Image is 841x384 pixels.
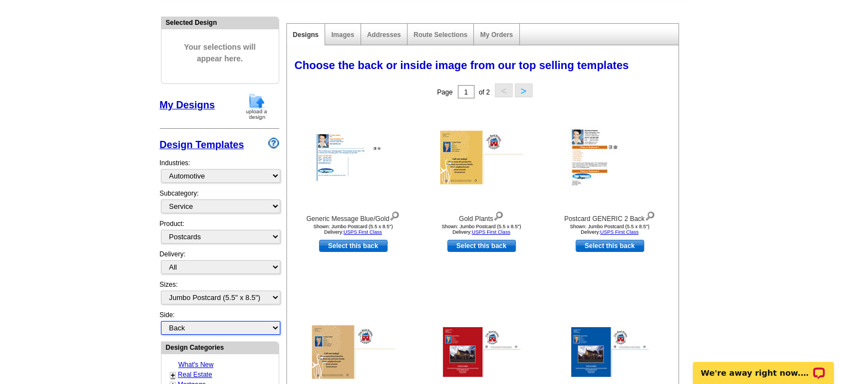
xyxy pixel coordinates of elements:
div: Product: [160,219,279,249]
img: Generic Message Blue/Gold [315,133,392,182]
div: Subcategory: [160,188,279,219]
div: Design Categories [161,342,279,353]
a: Route Selections [414,31,467,39]
a: Designs [293,31,319,39]
div: Shown: Jumbo Postcard (5.5 x 8.5") Delivery: [549,224,671,235]
div: Shown: Jumbo Postcard (5.5 x 8.5") Delivery: [421,224,542,235]
a: use this design [319,240,388,252]
a: use this design [576,240,644,252]
a: Design Templates [160,139,244,150]
a: Images [331,31,354,39]
div: Delivery: [160,249,279,280]
img: Gold Plants [312,325,395,379]
span: Your selections will appear here. [170,30,270,76]
span: of 2 [479,88,490,96]
div: Postcard GENERIC 2 Back [549,209,671,224]
a: USPS First Class [343,229,382,235]
div: Side: [160,310,279,336]
a: Real Estate [178,371,212,378]
span: Choose the back or inside image from our top selling templates [295,59,629,71]
img: view design details [493,209,504,221]
button: < [495,83,513,97]
div: Sizes: [160,280,279,310]
img: Two Photo Blue [571,327,649,377]
a: What's New [179,361,214,369]
div: Shown: Jumbo Postcard (5.5 x 8.5") Delivery: [292,224,414,235]
a: + [171,371,175,380]
a: USPS First Class [600,229,639,235]
img: Postcard GENERIC 2 Back [568,126,651,189]
a: use this design [447,240,516,252]
div: Gold Plants [421,209,542,224]
div: Selected Design [161,17,279,28]
iframe: LiveChat chat widget [686,349,841,384]
img: design-wizard-help-icon.png [268,138,279,149]
button: > [515,83,532,97]
a: USPS First Class [472,229,510,235]
a: My Orders [480,31,513,39]
img: Gold Plants [440,131,523,185]
img: upload-design [242,92,271,120]
img: view design details [389,209,400,221]
a: My Designs [160,99,215,111]
div: Generic Message Blue/Gold [292,209,414,224]
img: view design details [645,209,655,221]
div: Industries: [160,152,279,188]
span: Page [437,88,452,96]
img: Two Photo Red [443,327,520,377]
a: Addresses [367,31,401,39]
